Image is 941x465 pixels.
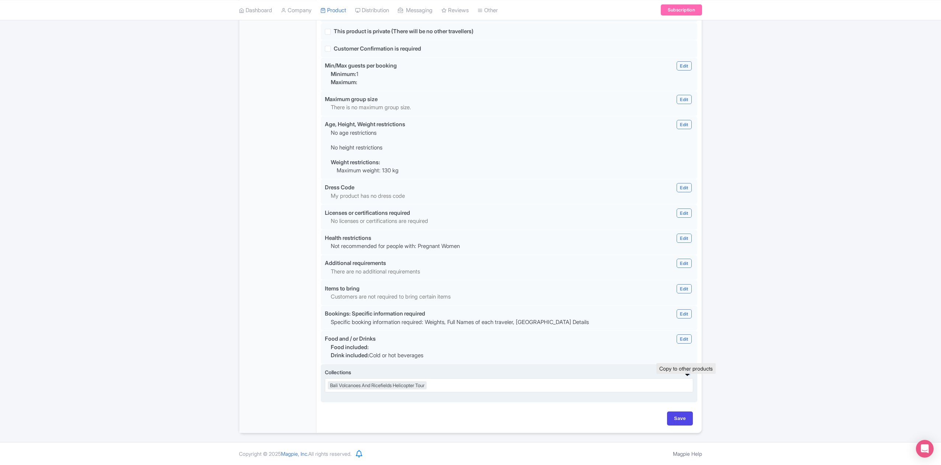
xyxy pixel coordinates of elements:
p: No licenses or certifications are required [331,217,625,225]
div: Min/Max guests per booking [325,62,397,70]
b: Drink included: [331,352,369,359]
div: Dress Code [325,183,354,192]
p: Specific booking information required: Weights, Full Names of each traveler, [GEOGRAPHIC_DATA] De... [331,318,625,327]
p: Not recommended for people with: Pregnant Women [331,242,625,251]
p: Weight restrictions: [331,158,390,167]
a: Edit [677,209,691,218]
p: There is no maximum group size. [331,103,625,112]
p: There are no additional requirements [331,268,625,276]
a: Edit [677,309,691,318]
p: Maximum weight: 130 kg [337,166,625,175]
a: Edit [677,334,691,344]
p: My product has no dress code [331,192,625,200]
span: This product is private (There will be no other travellers) [334,28,473,35]
div: Age, Height, Weight restrictions [325,120,405,129]
div: Maximum group size [325,95,378,104]
b: Minimum: [331,70,356,77]
span: Collections [325,369,351,375]
div: Food and / or Drinks [325,335,376,343]
div: Copy to other products [656,363,716,374]
div: Bookings: Specific information required [325,310,425,318]
b: Maximum: [331,79,357,86]
div: Open Intercom Messenger [916,440,934,458]
div: Health restrictions [325,234,371,242]
div: Bali Volcanoes And Ricefields Helicopter Tour [328,381,427,389]
a: Edit [677,234,691,243]
span: Customer Confirmation is required [334,45,421,52]
span: Magpie, Inc. [281,451,308,457]
a: Edit [677,120,691,129]
b: Food included: [331,344,369,351]
a: Edit [677,183,691,192]
a: Edit [677,61,691,70]
div: Licenses or certifications required [325,209,410,217]
p: Customers are not required to bring certain items [331,293,625,301]
div: Copyright © 2025 All rights reserved. [235,450,356,458]
div: Items to bring [325,285,360,293]
a: Magpie Help [673,451,702,457]
p: Cold or hot beverages [331,351,625,360]
a: Edit [677,95,691,104]
a: Edit [677,284,691,293]
p: No age restrictions [331,129,390,137]
a: Subscription [661,4,702,15]
p: 1 [331,70,625,79]
a: Edit [677,259,691,268]
input: Save [667,411,693,426]
p: No height restrictions [331,144,390,152]
div: Additional requirements [325,259,386,268]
